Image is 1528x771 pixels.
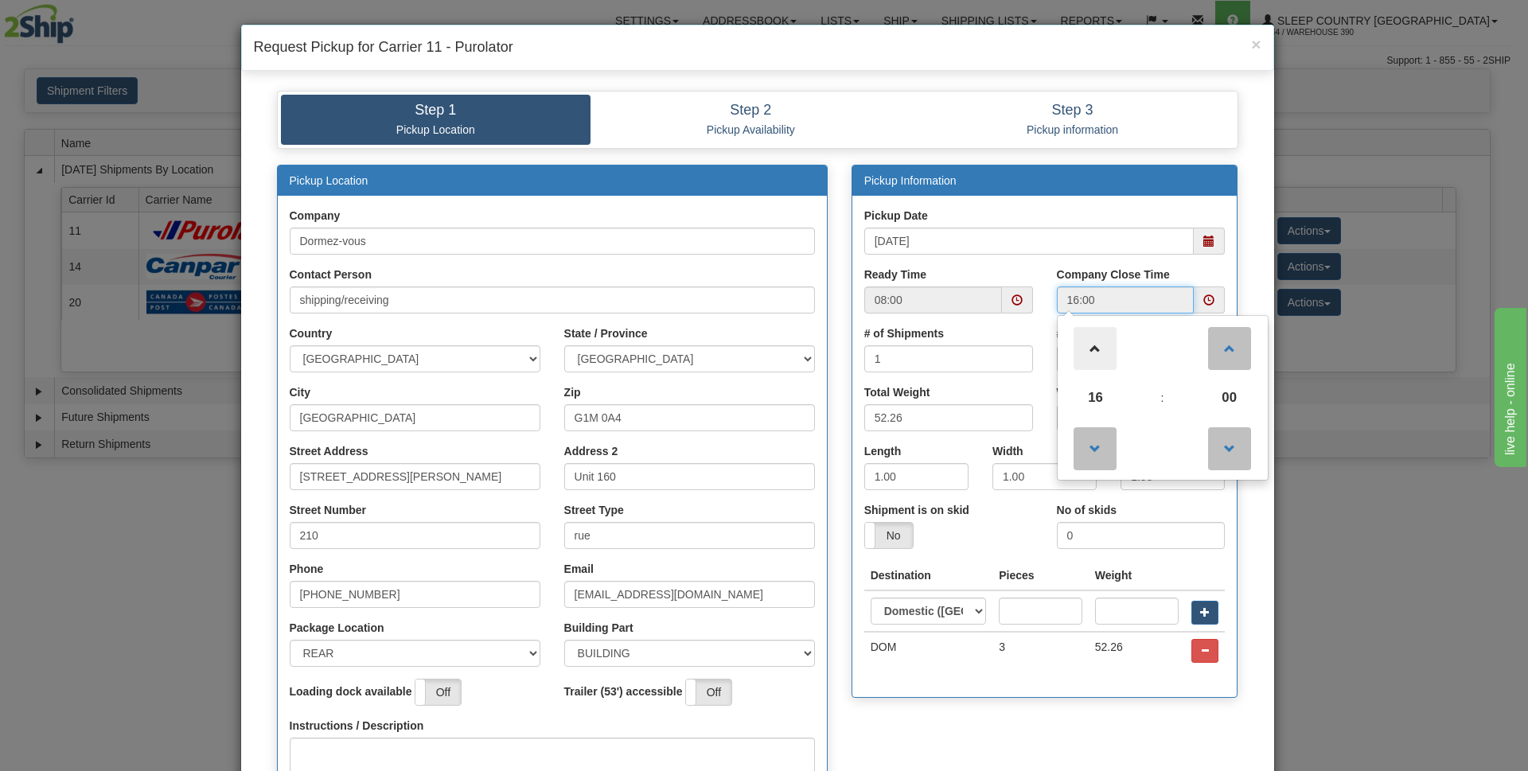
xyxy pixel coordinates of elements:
[1072,419,1119,477] a: Decrement Hour
[564,502,624,518] label: Street Type
[290,208,341,224] label: Company
[602,103,899,119] h4: Step 2
[923,123,1222,137] p: Pickup information
[293,103,579,119] h4: Step 1
[591,95,911,145] a: Step 2 Pickup Availability
[293,123,579,137] p: Pickup Location
[911,95,1234,145] a: Step 3 Pickup information
[564,384,581,400] label: Zip
[290,683,412,699] label: Loading dock available
[290,620,384,636] label: Package Location
[864,267,926,282] label: Ready Time
[290,267,372,282] label: Contact Person
[602,123,899,137] p: Pickup Availability
[1491,304,1526,466] iframe: chat widget
[1074,376,1117,419] span: Pick Hour
[564,620,633,636] label: Building Part
[1072,319,1119,376] a: Increment Hour
[290,384,310,400] label: City
[992,632,1088,669] td: 3
[864,561,993,590] th: Destination
[864,325,944,341] label: # of Shipments
[1251,35,1261,53] span: ×
[1089,561,1186,590] th: Weight
[415,679,461,705] label: Off
[992,443,1023,459] label: Width
[1251,36,1261,53] button: Close
[864,502,969,518] label: Shipment is on skid
[864,384,930,400] label: Total Weight
[686,679,731,705] label: Off
[864,174,957,187] a: Pickup Information
[290,443,368,459] label: Street Address
[564,443,618,459] label: Address 2
[254,37,1261,58] h4: Request Pickup for Carrier 11 - Purolator
[290,325,333,341] label: Country
[1130,376,1194,419] td: :
[1206,319,1253,376] a: Increment Minute
[923,103,1222,119] h4: Step 3
[1206,419,1253,477] a: Decrement Minute
[290,718,424,734] label: Instructions / Description
[290,561,324,577] label: Phone
[1089,632,1186,669] td: 52.26
[564,561,594,577] label: Email
[1057,502,1117,518] label: No of skids
[564,683,683,699] label: Trailer (53') accessible
[1057,267,1170,282] label: Company Close Time
[865,523,913,548] label: No
[290,502,366,518] label: Street Number
[564,325,648,341] label: State / Province
[290,174,368,187] a: Pickup Location
[992,561,1088,590] th: Pieces
[1208,376,1251,419] span: Pick Minute
[864,443,902,459] label: Length
[864,632,993,669] td: DOM
[12,10,147,29] div: live help - online
[281,95,591,145] a: Step 1 Pickup Location
[864,208,928,224] label: Pickup Date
